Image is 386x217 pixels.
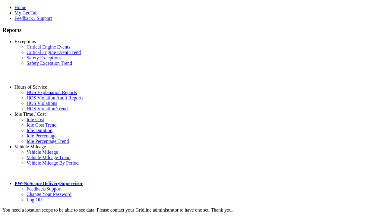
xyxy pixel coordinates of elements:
[27,90,77,95] a: HOS Explanation Reports
[27,95,84,100] a: HOS Violation Audit Reports
[27,160,79,165] a: Vehicle Mileage By Period
[27,50,81,55] a: Critical Engine Event Trend
[27,106,68,111] a: HOS Violation Trend
[14,181,83,186] a: PW-NoScope DeliverySupervisor
[14,84,47,90] a: Hours of Service
[27,192,71,197] a: Change Your Password
[14,16,52,21] a: Feedback / Support
[14,39,36,44] a: Exceptions
[27,117,44,122] a: Idle Cost
[27,101,57,106] a: HOS Violations
[27,122,57,127] a: Idle Cost Trend
[2,207,384,213] div: You need a location scope to be able to see data. Please contact your Gridline administrator to h...
[27,55,62,60] a: Safety Exceptions
[27,128,52,133] a: Idle Duration
[27,133,56,138] a: Idle Percentage
[27,139,69,144] a: Idle Percentage Trend
[27,44,70,49] a: Critical Engine Events
[14,112,46,117] a: Idle Time / Cost
[14,10,38,15] a: My GeoTab
[2,27,384,33] h3: Reports
[27,186,62,191] a: Feedback/Support
[27,155,71,160] a: Vehicle Mileage Trend
[27,149,58,155] a: Vehicle Mileage
[14,5,26,10] a: Home
[27,61,72,66] a: Safety Exception Trend
[27,197,42,202] a: Log Off
[14,144,46,149] a: Vehicle Mileage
